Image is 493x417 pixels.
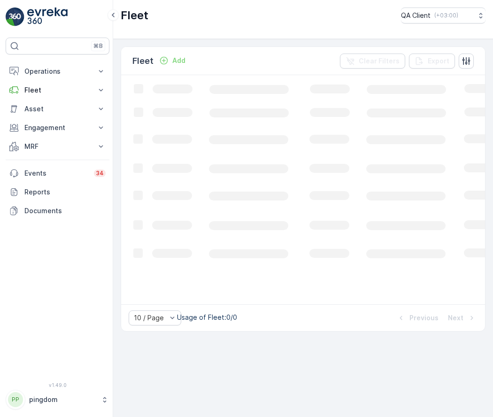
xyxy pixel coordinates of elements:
[395,312,439,324] button: Previous
[172,56,185,65] p: Add
[27,8,68,26] img: logo_light-DOdMpM7g.png
[6,137,109,156] button: MRF
[409,54,455,69] button: Export
[409,313,439,323] p: Previous
[6,390,109,409] button: PPpingdom
[6,201,109,220] a: Documents
[6,183,109,201] a: Reports
[24,142,91,151] p: MRF
[93,42,103,50] p: ⌘B
[155,55,189,66] button: Add
[132,54,154,68] p: Fleet
[177,313,237,322] p: Usage of Fleet : 0/0
[24,123,91,132] p: Engagement
[6,100,109,118] button: Asset
[24,169,88,178] p: Events
[121,8,148,23] p: Fleet
[24,85,91,95] p: Fleet
[24,67,91,76] p: Operations
[401,8,485,23] button: QA Client(+03:00)
[428,56,449,66] p: Export
[448,313,463,323] p: Next
[96,170,104,177] p: 34
[340,54,405,69] button: Clear Filters
[359,56,400,66] p: Clear Filters
[6,118,109,137] button: Engagement
[24,104,91,114] p: Asset
[6,382,109,388] span: v 1.49.0
[24,206,106,216] p: Documents
[6,164,109,183] a: Events34
[401,11,431,20] p: QA Client
[6,62,109,81] button: Operations
[434,12,458,19] p: ( +03:00 )
[29,395,96,404] p: pingdom
[24,187,106,197] p: Reports
[447,312,478,324] button: Next
[6,81,109,100] button: Fleet
[8,392,23,407] div: PP
[6,8,24,26] img: logo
